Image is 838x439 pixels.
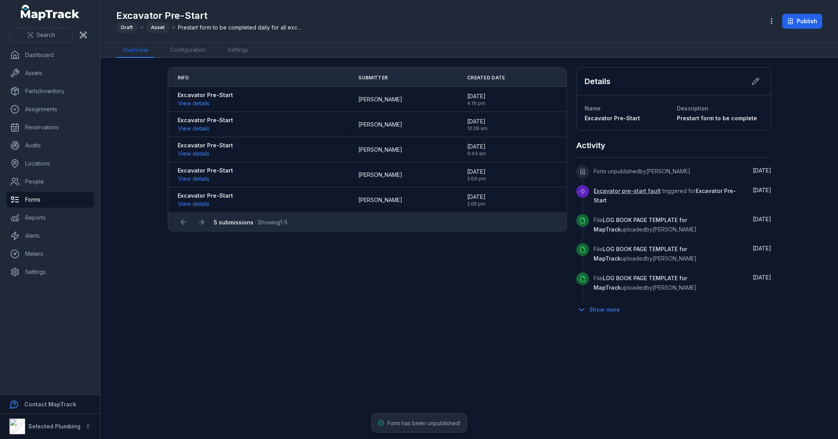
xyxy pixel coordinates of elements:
[753,245,771,252] span: [DATE]
[594,187,661,195] a: Excavator pre-start fault
[753,274,771,281] time: 8/20/2025, 10:28:13 AM
[6,156,94,171] a: Locations
[116,22,138,33] div: Draft
[594,217,687,233] span: LOG BOOK PAGE TEMPLATE for MapTrack
[221,43,255,58] a: Settings
[6,65,94,81] a: Assets
[358,196,402,204] span: [PERSON_NAME]
[214,219,253,226] strong: 5 submissions
[594,275,697,291] span: File uploaded by [PERSON_NAME]
[358,171,402,179] span: [PERSON_NAME]
[753,187,771,193] span: [DATE]
[467,176,486,182] span: 2:09 pm
[178,141,233,149] strong: Excavator Pre-Start
[164,43,212,58] a: Configuration
[21,5,80,20] a: MapTrack
[753,167,771,174] time: 10/7/2025, 10:05:55 AM
[594,246,697,262] span: File uploaded by [PERSON_NAME]
[178,200,210,208] button: View details
[178,167,233,174] strong: Excavator Pre-Start
[214,219,288,226] span: · Showing 1 - 5
[146,22,169,33] div: Asset
[358,146,402,154] span: [PERSON_NAME]
[178,192,233,200] strong: Excavator Pre-Start
[358,96,402,103] span: [PERSON_NAME]
[594,168,690,174] span: Form unpublished by [PERSON_NAME]
[467,151,486,157] span: 9:43 am
[467,92,486,100] span: [DATE]
[753,167,771,174] span: [DATE]
[467,193,486,207] time: 8/19/2025, 2:05:54 PM
[467,168,486,182] time: 8/19/2025, 2:09:45 PM
[753,187,771,193] time: 8/20/2025, 10:28:14 AM
[6,119,94,135] a: Reservations
[594,275,687,291] span: LOG BOOK PAGE TEMPLATE for MapTrack
[677,105,708,112] span: Description
[782,14,822,29] button: Publish
[37,31,55,39] span: Search
[24,401,76,408] strong: Contact MapTrack
[585,105,601,112] span: Name
[677,115,828,121] span: Prestart form to be completed daily for all excavators.
[467,118,488,132] time: 8/20/2025, 10:28:14 AM
[178,24,304,31] span: Prestart form to be completed daily for all excavators.
[467,100,486,107] span: 4:16 pm
[6,83,94,99] a: Parts/Inventory
[467,193,486,201] span: [DATE]
[6,101,94,117] a: Assignments
[178,124,210,133] button: View details
[585,115,640,121] span: Excavator Pre-Start
[6,264,94,280] a: Settings
[178,174,210,183] button: View details
[467,125,488,132] span: 10:28 am
[178,149,210,158] button: View details
[753,216,771,222] span: [DATE]
[116,9,304,22] h1: Excavator Pre-Start
[178,75,189,81] span: Info
[467,168,486,176] span: [DATE]
[753,245,771,252] time: 8/20/2025, 10:28:13 AM
[594,217,697,233] span: File uploaded by [PERSON_NAME]
[9,28,73,42] button: Search
[178,99,210,108] button: View details
[6,210,94,226] a: Reports
[6,174,94,189] a: People
[178,91,233,99] strong: Excavator Pre-Start
[178,116,233,124] strong: Excavator Pre-Start
[585,76,611,87] h2: Details
[576,301,625,318] button: Show more
[594,187,736,204] span: triggered for
[594,246,687,262] span: LOG BOOK PAGE TEMPLATE for MapTrack
[753,216,771,222] time: 8/20/2025, 10:28:14 AM
[467,143,486,157] time: 8/20/2025, 9:43:59 AM
[467,201,486,207] span: 2:05 pm
[753,274,771,281] span: [DATE]
[358,75,388,81] span: Submitter
[467,92,486,107] time: 9/23/2025, 4:16:20 PM
[467,118,488,125] span: [DATE]
[467,143,486,151] span: [DATE]
[6,246,94,262] a: Meters
[6,228,94,244] a: Alerts
[576,140,605,151] h2: Activity
[6,138,94,153] a: Audits
[358,121,402,129] span: [PERSON_NAME]
[6,47,94,63] a: Dashboard
[387,420,460,426] span: Form has been unpublished!
[6,192,94,208] a: Forms
[28,423,81,430] strong: Selected Plumbing
[116,43,155,58] a: Overview
[467,75,505,81] span: Created Date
